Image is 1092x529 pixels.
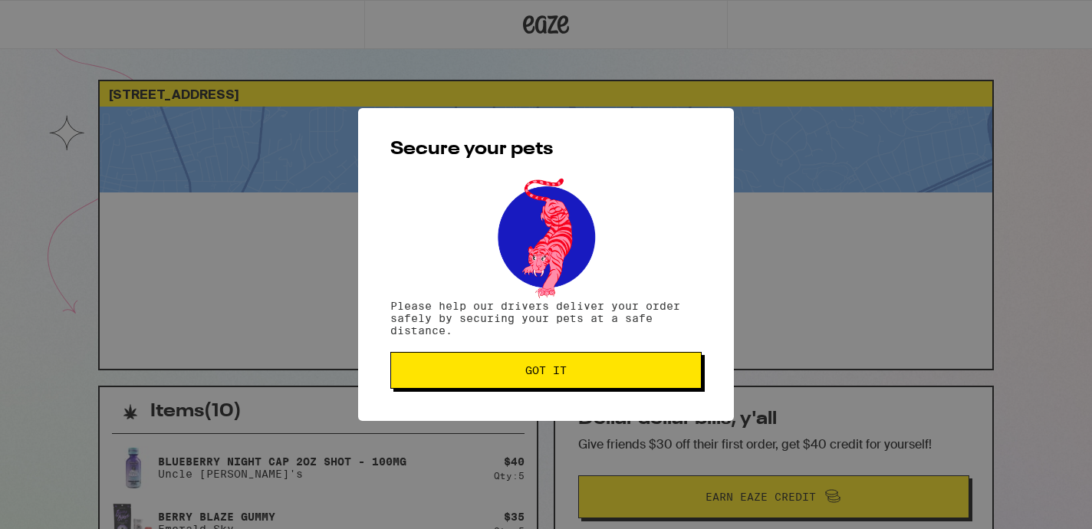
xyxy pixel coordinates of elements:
h2: Secure your pets [390,140,702,159]
p: Please help our drivers deliver your order safely by securing your pets at a safe distance. [390,300,702,337]
span: Hi. Need any help? [9,11,110,23]
span: Got it [525,365,567,376]
button: Got it [390,352,702,389]
img: pets [483,174,609,300]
